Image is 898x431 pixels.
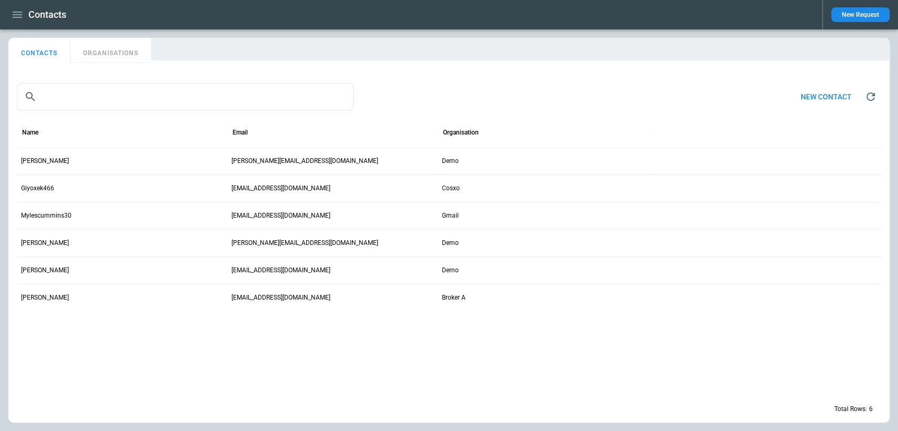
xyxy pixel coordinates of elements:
button: New Request [831,7,890,22]
p: Mylescummins30 [21,211,72,220]
p: 6 [869,405,873,414]
p: [EMAIL_ADDRESS][DOMAIN_NAME] [231,293,330,302]
p: [PERSON_NAME] [21,266,69,275]
p: [PERSON_NAME] [21,157,69,166]
p: Total Rows: [834,405,867,414]
p: Demo [442,157,459,166]
p: Demo [442,239,459,248]
h1: Contacts [28,8,66,21]
p: [PERSON_NAME][EMAIL_ADDRESS][DOMAIN_NAME] [231,157,378,166]
button: New contact [792,86,860,108]
p: [EMAIL_ADDRESS][DOMAIN_NAME] [231,266,330,275]
p: [PERSON_NAME][EMAIL_ADDRESS][DOMAIN_NAME] [231,239,378,248]
button: CONTACTS [8,38,70,63]
button: ORGANISATIONS [70,38,151,63]
div: Name [22,129,38,136]
p: Gmail [442,211,459,220]
p: [EMAIL_ADDRESS][DOMAIN_NAME] [231,184,330,193]
p: Giyoxek466 [21,184,54,193]
p: Broker A [442,293,466,302]
div: Email [233,129,248,136]
p: [EMAIL_ADDRESS][DOMAIN_NAME] [231,211,330,220]
p: [PERSON_NAME] [21,239,69,248]
div: Organisation [443,129,479,136]
p: Cosxo [442,184,460,193]
p: [PERSON_NAME] [21,293,69,302]
p: Demo [442,266,459,275]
